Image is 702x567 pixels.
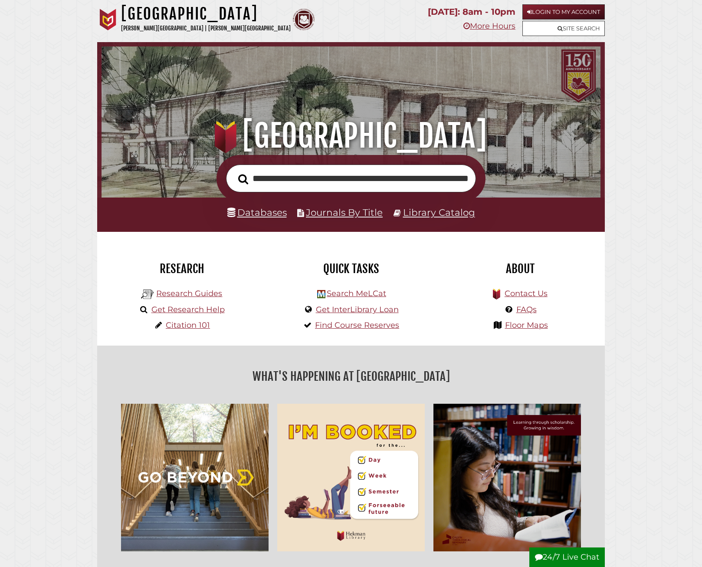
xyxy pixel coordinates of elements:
i: Search [238,174,248,185]
p: [PERSON_NAME][GEOGRAPHIC_DATA] | [PERSON_NAME][GEOGRAPHIC_DATA] [121,23,291,33]
div: slideshow [117,399,585,556]
a: Library Catalog [403,207,475,218]
img: Learning through scholarship, growing in wisdom. [429,399,585,556]
h1: [GEOGRAPHIC_DATA] [112,117,590,155]
h2: Quick Tasks [273,261,429,276]
a: Get InterLibrary Loan [316,305,399,314]
a: Get Research Help [151,305,225,314]
button: Search [234,171,253,187]
a: Citation 101 [166,320,210,330]
h1: [GEOGRAPHIC_DATA] [121,4,291,23]
img: Go Beyond [117,399,273,556]
a: More Hours [463,21,515,31]
img: Hekman Library Logo [141,288,154,301]
img: Calvin University [97,9,119,30]
a: Research Guides [156,289,222,298]
img: Calvin Theological Seminary [293,9,315,30]
img: I'm Booked for the... Day, Week, Foreseeable Future! Hekman Library [273,399,429,556]
a: Databases [227,207,287,218]
a: Contact Us [505,289,548,298]
h2: Research [104,261,260,276]
a: Find Course Reserves [315,320,399,330]
a: FAQs [516,305,537,314]
a: Search MeLCat [327,289,386,298]
img: Hekman Library Logo [317,290,325,298]
a: Floor Maps [505,320,548,330]
h2: What's Happening at [GEOGRAPHIC_DATA] [104,366,598,386]
a: Journals By Title [306,207,383,218]
h2: About [442,261,598,276]
a: Site Search [522,21,605,36]
a: Login to My Account [522,4,605,20]
p: [DATE]: 8am - 10pm [428,4,515,20]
